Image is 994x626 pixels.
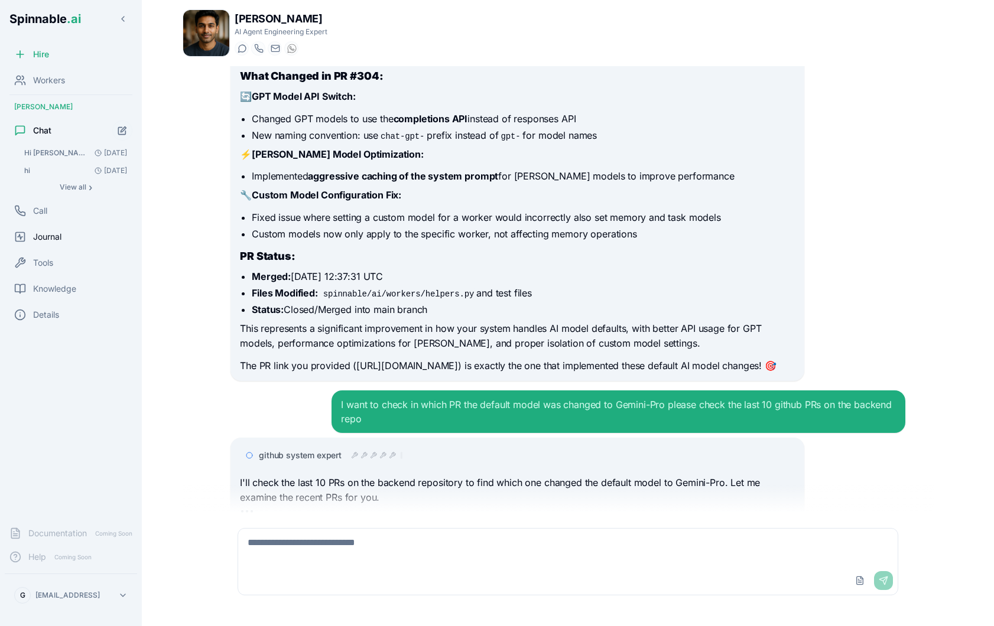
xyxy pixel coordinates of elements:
[33,48,49,60] span: Hire
[33,74,65,86] span: Workers
[252,189,401,201] strong: Custom Model Configuration Fix:
[321,288,476,300] code: spinnable/ai/workers/helpers.py
[33,125,51,136] span: Chat
[370,452,377,459] div: tool_call - completed
[20,591,25,600] span: G
[284,41,298,56] button: WhatsApp
[341,397,895,426] div: I want to check in which PR the default model was changed to Gemini-Pro please check the last 10 ...
[9,583,132,607] button: G[EMAIL_ADDRESS]
[19,180,132,194] button: Show all conversations
[351,452,358,459] div: tool_call - completed
[240,321,794,351] p: This represents a significant improvement in how your system handles AI model defaults, with bett...
[240,358,794,374] p: The PR link you provided ([URL][DOMAIN_NAME]) is exactly the one that implemented these default A...
[308,170,498,182] strong: aggressive caching of the system prompt
[394,113,468,125] strong: completions API
[235,27,327,37] p: AI Agent Engineering Expert
[499,131,523,142] code: gpt-
[378,131,427,142] code: chat-gpt-
[240,147,794,162] p: ⚡
[240,70,383,82] strong: What Changed in PR #304:
[252,90,356,102] strong: GPT Model API Switch:
[360,452,368,459] div: tool_call - completed
[268,41,282,56] button: Send email to manuel.mehta@getspinnable.ai
[33,257,53,269] span: Tools
[67,12,81,26] span: .ai
[252,270,291,282] strong: Merged:
[28,527,87,539] span: Documentation
[240,475,794,506] p: I'll check the last 10 PRs on the backend repository to find which one changed the default model ...
[287,44,297,53] img: WhatsApp
[90,166,127,175] span: [DATE]
[19,145,132,161] button: Open conversation: Hi Manuel! We're currently facing an issue where when using the Agno architect...
[60,182,86,192] span: View all
[90,148,127,158] span: [DATE]
[92,528,136,539] span: Coming Soon
[9,12,81,26] span: Spinnable
[112,120,132,141] button: Start new chat
[19,162,132,179] button: Open conversation: hi
[89,182,92,192] span: ›
[35,591,100,600] p: [EMAIL_ADDRESS]
[28,551,46,563] span: Help
[252,287,318,299] strong: Files Modified:
[33,283,76,295] span: Knowledge
[240,188,794,203] p: 🔧
[33,231,61,243] span: Journal
[235,41,249,56] button: Start a chat with Manuel Mehta
[240,89,794,105] p: 🔄
[252,304,284,315] strong: Status:
[252,128,794,142] li: New naming convention: use prefix instead of for model names
[252,169,794,183] li: Implemented for [PERSON_NAME] models to improve performance
[379,452,386,459] div: tool_call - completed
[401,452,403,459] div: 5 more operations
[33,309,59,321] span: Details
[24,166,30,175] span: hi: Hello! Good to see you, Gil. How can I help you today? I'm here and ready to assist with any ...
[252,148,424,160] strong: [PERSON_NAME] Model Optimization:
[183,10,229,56] img: Manuel Mehta
[252,286,794,300] li: and test files
[251,41,265,56] button: Start a call with Manuel Mehta
[24,148,90,158] span: Hi Manuel! We're currently facing an issue where when using the Agno architecture, we've changed ...
[235,11,327,27] h1: [PERSON_NAME]
[252,210,794,224] li: Fixed issue where setting a custom model for a worker would incorrectly also set memory and task ...
[252,112,794,126] li: Changed GPT models to use the instead of responses API
[252,227,794,241] li: Custom models now only apply to the specific worker, not affecting memory operations
[5,97,137,116] div: [PERSON_NAME]
[389,452,396,459] div: tool_call - completed
[33,205,47,217] span: Call
[259,449,342,461] span: github system expert
[252,269,794,283] li: [DATE] 12:37:31 UTC
[51,552,95,563] span: Coming Soon
[240,250,295,262] strong: PR Status:
[252,302,794,317] li: Closed/Merged into main branch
